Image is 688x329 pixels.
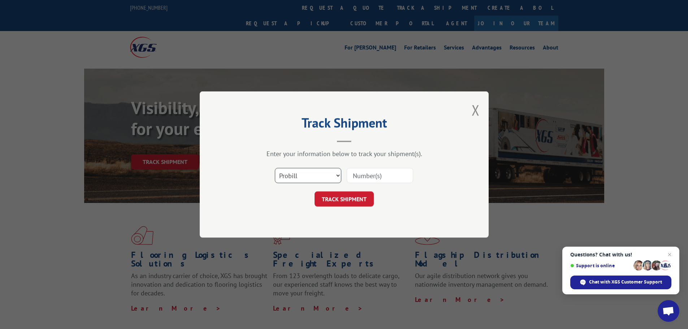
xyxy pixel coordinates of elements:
[472,100,480,120] button: Close modal
[658,300,679,322] a: Open chat
[315,191,374,207] button: TRACK SHIPMENT
[347,168,413,183] input: Number(s)
[570,276,671,289] span: Chat with XGS Customer Support
[589,279,662,285] span: Chat with XGS Customer Support
[570,252,671,257] span: Questions? Chat with us!
[236,118,453,131] h2: Track Shipment
[570,263,631,268] span: Support is online
[236,150,453,158] div: Enter your information below to track your shipment(s).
